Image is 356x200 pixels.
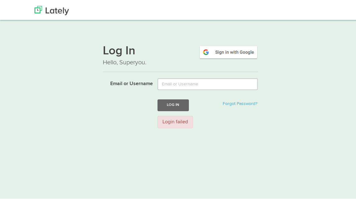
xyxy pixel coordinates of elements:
button: Log In [157,98,189,110]
img: google-signin.png [199,44,258,58]
div: Login failed [157,115,193,127]
img: Lately [34,5,69,14]
label: Email or Username [98,77,153,86]
p: Hello, Superyou. [103,57,258,66]
h1: Log In [103,44,258,57]
input: Email or Username [157,77,258,89]
a: Forgot Password? [223,100,257,105]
